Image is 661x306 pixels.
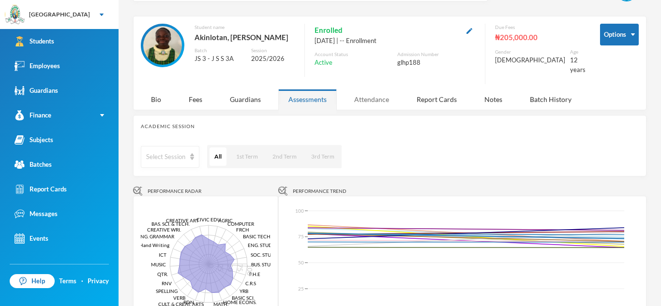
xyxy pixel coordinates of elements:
[195,24,295,31] div: Student name
[251,262,275,267] tspan: BUS. STUD.
[195,54,244,64] div: JS 3 - J S S 3A
[218,218,233,224] tspan: AGRIC
[268,147,301,166] button: 2nd Term
[15,110,51,120] div: Finance
[195,31,295,44] div: Akinlotan, [PERSON_NAME]
[173,295,185,301] tspan: VERB
[495,56,565,65] div: [DEMOGRAPHIC_DATA]
[315,36,475,46] div: [DATE] | -- Enrollment
[15,86,58,96] div: Guardians
[151,262,166,267] tspan: MUSIC
[231,147,263,166] button: 1st Term
[195,47,244,54] div: Batch
[243,234,271,240] tspan: BASIC TECH.
[251,47,295,54] div: Session
[406,89,467,110] div: Report Cards
[226,264,235,272] tspan: 50
[156,289,178,294] tspan: SPELLING
[232,295,255,301] tspan: BASIC SCI.
[298,260,304,265] tspan: 50
[240,289,248,294] tspan: YRB
[220,89,271,110] div: Guardians
[600,24,639,45] button: Options
[251,54,295,64] div: 2025/2026
[15,36,54,46] div: Students
[397,58,475,68] div: glhp188
[227,221,255,227] tspan: COMPUTER
[570,48,586,56] div: Age
[183,299,194,305] tspan: RDN
[570,56,586,74] div: 12 years
[251,252,276,258] tspan: SOC. STUD.
[249,271,260,277] tspan: P.H.E
[210,147,226,166] button: All
[88,277,109,286] a: Privacy
[306,147,339,166] button: 3rd Term
[10,274,55,289] a: Help
[315,51,392,58] div: Account Status
[196,217,221,222] tspan: CIVIC EDU
[15,233,48,244] div: Events
[151,221,190,227] tspan: BAS. SCI. & TECH.
[5,5,25,25] img: logo
[162,280,172,286] tspan: RNV
[495,24,586,31] div: Due Fees
[474,89,512,110] div: Notes
[236,227,249,233] tspan: FRCH
[143,26,182,65] img: STUDENT
[520,89,582,110] div: Batch History
[315,58,332,68] span: Active
[59,277,76,286] a: Terms
[495,48,565,56] div: Gender
[147,227,181,233] tspan: CREATIVE WRI.
[464,25,475,36] button: Edit
[298,234,304,240] tspan: 75
[137,234,175,240] tspan: ENG. GRAMMAR
[81,277,83,286] div: ·
[278,89,337,110] div: Assessments
[15,209,58,219] div: Messages
[157,271,168,277] tspan: QTR.
[246,264,254,276] tspan: 100
[245,280,256,286] tspan: C.R.S
[15,135,53,145] div: Subjects
[179,89,212,110] div: Fees
[223,299,256,305] tspan: HOME ECONS.
[29,10,90,19] div: [GEOGRAPHIC_DATA]
[315,24,343,36] span: Enrolled
[344,89,399,110] div: Attendance
[159,252,166,258] tspan: ICT
[141,123,639,130] div: Academic Session
[141,89,171,110] div: Bio
[166,218,199,224] tspan: CREATIVE ART
[15,160,52,170] div: Batches
[248,242,273,248] tspan: ENG. STUD.
[293,188,346,195] span: Performance Trend
[298,286,304,291] tspan: 25
[15,61,60,71] div: Employees
[397,51,475,58] div: Admission Number
[495,31,586,44] div: ₦205,000.00
[15,184,67,194] div: Report Cards
[236,264,244,272] tspan: 75
[139,242,169,248] tspan: Hand Writing
[295,208,304,214] tspan: 100
[148,188,201,195] span: Performance Radar
[146,152,185,162] div: Select Session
